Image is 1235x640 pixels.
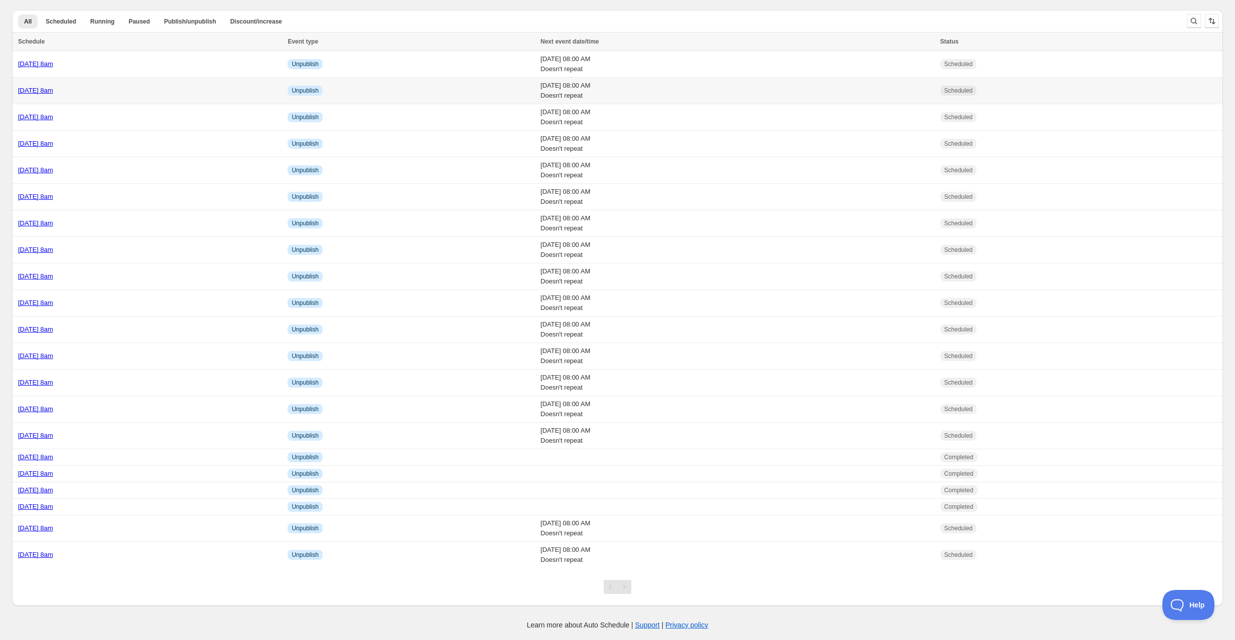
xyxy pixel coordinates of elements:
span: Publish/unpublish [164,18,216,26]
span: Unpublish [292,326,318,334]
td: [DATE] 08:00 AM Doesn't repeat [538,78,937,104]
td: [DATE] 08:00 AM Doesn't repeat [538,263,937,290]
a: [DATE] 8am [18,524,53,532]
td: [DATE] 08:00 AM Doesn't repeat [538,542,937,568]
a: [DATE] 8am [18,326,53,333]
a: Privacy policy [665,621,708,629]
span: Unpublish [292,272,318,280]
td: [DATE] 08:00 AM Doesn't repeat [538,237,937,263]
span: Completed [944,503,973,511]
td: [DATE] 08:00 AM Doesn't repeat [538,104,937,131]
span: Unpublish [292,453,318,461]
a: [DATE] 8am [18,470,53,477]
span: Unpublish [292,524,318,532]
span: Scheduled [944,219,973,227]
a: [DATE] 8am [18,299,53,306]
span: Schedule [18,38,45,45]
span: Scheduled [944,140,973,148]
a: [DATE] 8am [18,432,53,439]
span: Unpublish [292,219,318,227]
button: Search and filter results [1187,14,1201,28]
span: Event type [288,38,318,45]
td: [DATE] 08:00 AM Doesn't repeat [538,290,937,316]
span: Scheduled [944,326,973,334]
span: Unpublish [292,551,318,559]
td: [DATE] 08:00 AM Doesn't repeat [538,157,937,184]
span: Unpublish [292,246,318,254]
span: Unpublish [292,87,318,95]
span: Running [90,18,115,26]
a: [DATE] 8am [18,219,53,227]
span: Scheduled [944,551,973,559]
a: [DATE] 8am [18,140,53,147]
td: [DATE] 08:00 AM Doesn't repeat [538,423,937,449]
span: Scheduled [944,246,973,254]
button: Sort the results [1205,14,1219,28]
span: Unpublish [292,113,318,121]
a: [DATE] 8am [18,379,53,386]
a: [DATE] 8am [18,551,53,558]
span: Scheduled [944,299,973,307]
span: Unpublish [292,405,318,413]
a: [DATE] 8am [18,87,53,94]
span: Paused [129,18,150,26]
p: Learn more about Auto Schedule | | [527,620,708,630]
td: [DATE] 08:00 AM Doesn't repeat [538,396,937,423]
span: Scheduled [46,18,76,26]
a: [DATE] 8am [18,272,53,280]
span: Scheduled [944,352,973,360]
span: Scheduled [944,379,973,387]
a: [DATE] 8am [18,60,53,68]
span: Scheduled [944,272,973,280]
span: Unpublish [292,352,318,360]
span: Scheduled [944,113,973,121]
nav: Pagination [604,580,631,594]
span: Scheduled [944,193,973,201]
td: [DATE] 08:00 AM Doesn't repeat [538,370,937,396]
span: Completed [944,470,973,478]
span: Unpublish [292,193,318,201]
a: [DATE] 8am [18,246,53,253]
span: Unpublish [292,299,318,307]
td: [DATE] 08:00 AM Doesn't repeat [538,51,937,78]
span: Discount/increase [230,18,282,26]
a: [DATE] 8am [18,166,53,174]
td: [DATE] 08:00 AM Doesn't repeat [538,343,937,370]
span: Scheduled [944,87,973,95]
span: Scheduled [944,60,973,68]
span: Scheduled [944,405,973,413]
span: Next event date/time [541,38,599,45]
span: Completed [944,453,973,461]
span: Status [940,38,959,45]
span: Unpublish [292,486,318,494]
span: Unpublish [292,379,318,387]
a: [DATE] 8am [18,405,53,413]
span: Unpublish [292,470,318,478]
a: [DATE] 8am [18,453,53,461]
iframe: Toggle Customer Support [1162,590,1215,620]
span: Completed [944,486,973,494]
span: Unpublish [292,140,318,148]
span: All [24,18,32,26]
td: [DATE] 08:00 AM Doesn't repeat [538,210,937,237]
td: [DATE] 08:00 AM Doesn't repeat [538,316,937,343]
a: [DATE] 8am [18,352,53,360]
a: [DATE] 8am [18,113,53,121]
td: [DATE] 08:00 AM Doesn't repeat [538,515,937,542]
a: [DATE] 8am [18,486,53,494]
a: [DATE] 8am [18,193,53,200]
span: Scheduled [944,432,973,440]
a: [DATE] 8am [18,503,53,510]
a: Support [635,621,660,629]
span: Scheduled [944,524,973,532]
span: Scheduled [944,166,973,174]
td: [DATE] 08:00 AM Doesn't repeat [538,184,937,210]
td: [DATE] 08:00 AM Doesn't repeat [538,131,937,157]
span: Unpublish [292,60,318,68]
span: Unpublish [292,503,318,511]
span: Unpublish [292,166,318,174]
span: Unpublish [292,432,318,440]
